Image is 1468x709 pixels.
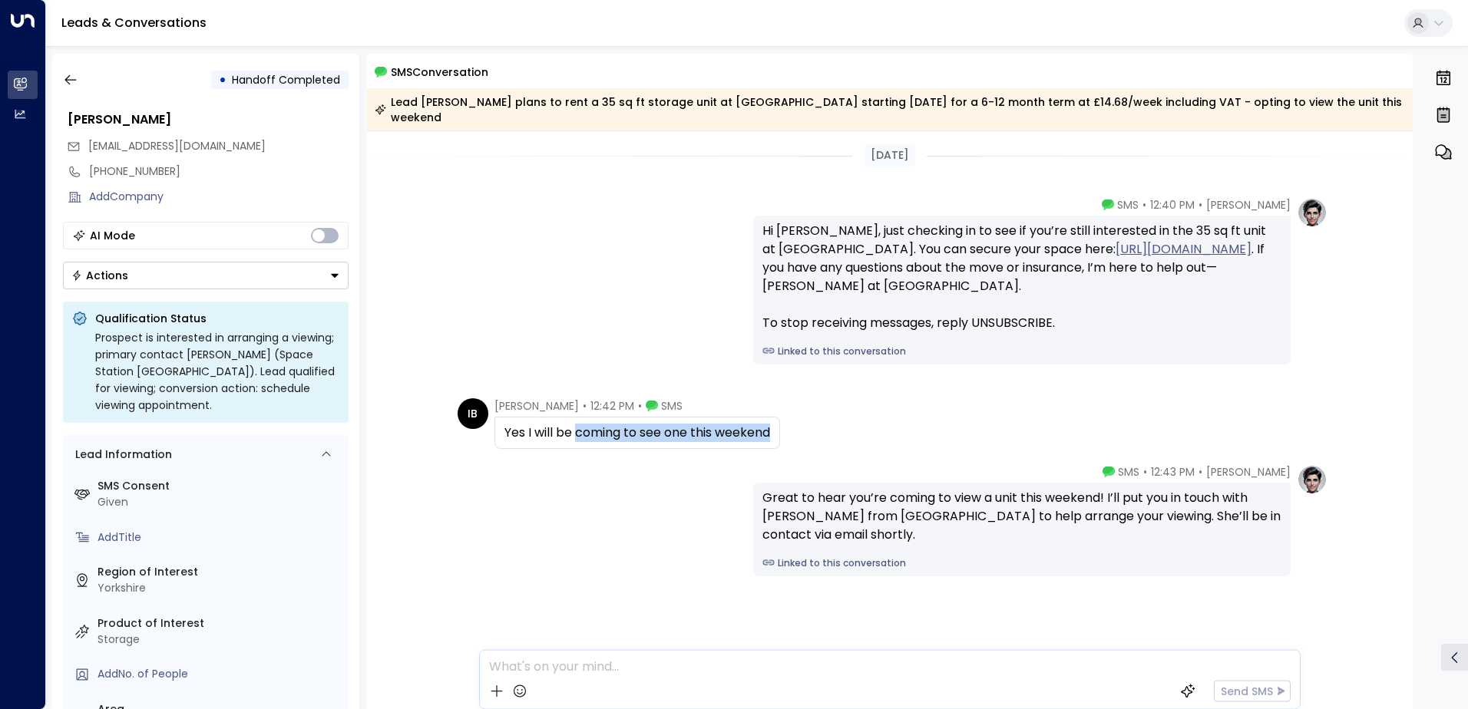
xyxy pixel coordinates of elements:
[1117,197,1139,213] span: SMS
[95,311,339,326] p: Qualification Status
[1116,240,1251,259] a: [URL][DOMAIN_NAME]
[90,228,135,243] div: AI Mode
[1199,464,1202,480] span: •
[1118,464,1139,480] span: SMS
[98,632,342,648] div: Storage
[98,494,342,510] div: Given
[98,478,342,494] label: SMS Consent
[68,110,349,129] div: [PERSON_NAME]
[63,262,349,289] button: Actions
[1142,197,1146,213] span: •
[89,189,349,205] div: AddCompany
[504,424,770,442] div: Yes I will be coming to see one this weekend
[1297,464,1327,495] img: profile-logo.png
[762,556,1281,570] a: Linked to this conversation
[88,138,266,154] span: ianbarnes2006@gmail.com
[89,163,349,180] div: [PHONE_NUMBER]
[98,529,342,546] div: AddTitle
[458,398,488,429] div: IB
[98,564,342,580] label: Region of Interest
[98,580,342,596] div: Yorkshire
[762,345,1281,358] a: Linked to this conversation
[391,63,488,81] span: SMS Conversation
[88,138,266,153] span: [EMAIL_ADDRESS][DOMAIN_NAME]
[494,398,579,414] span: [PERSON_NAME]
[1150,197,1195,213] span: 12:40 PM
[98,666,342,682] div: AddNo. of People
[375,94,1404,125] div: Lead [PERSON_NAME] plans to rent a 35 sq ft storage unit at [GEOGRAPHIC_DATA] starting [DATE] for...
[1206,197,1291,213] span: [PERSON_NAME]
[71,269,128,282] div: Actions
[865,144,915,167] div: [DATE]
[232,72,340,87] span: Handoff Completed
[638,398,642,414] span: •
[63,262,349,289] div: Button group with a nested menu
[1297,197,1327,228] img: profile-logo.png
[661,398,683,414] span: SMS
[98,615,342,632] label: Product of Interest
[61,14,207,31] a: Leads & Conversations
[1199,197,1202,213] span: •
[762,489,1281,544] div: Great to hear you’re coming to view a unit this weekend! I’ll put you in touch with [PERSON_NAME]...
[1151,464,1195,480] span: 12:43 PM
[1143,464,1147,480] span: •
[590,398,634,414] span: 12:42 PM
[583,398,587,414] span: •
[95,329,339,414] div: Prospect is interested in arranging a viewing; primary contact [PERSON_NAME] (Space Station [GEOG...
[70,447,172,463] div: Lead Information
[762,222,1281,332] div: Hi [PERSON_NAME], just checking in to see if you’re still interested in the 35 sq ft unit at [GEO...
[1206,464,1291,480] span: [PERSON_NAME]
[219,66,226,94] div: •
